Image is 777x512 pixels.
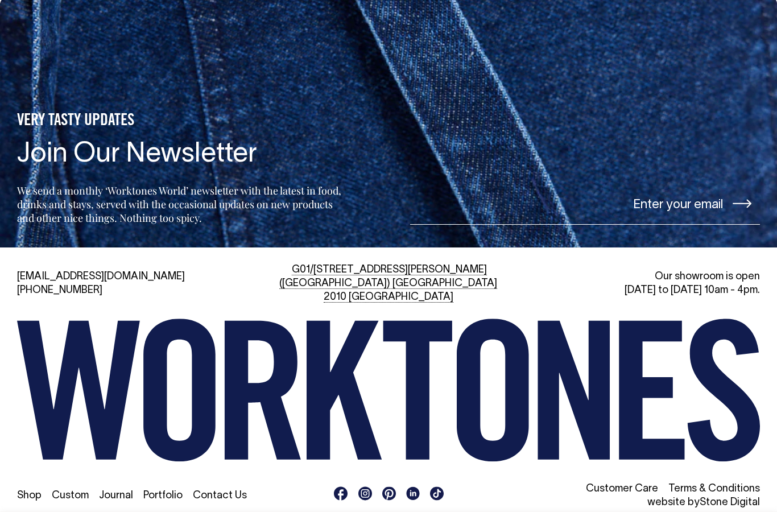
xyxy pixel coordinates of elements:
[193,491,247,501] a: Contact Us
[17,491,42,501] a: Shop
[668,484,760,494] a: Terms & Conditions
[17,272,185,282] a: [EMAIL_ADDRESS][DOMAIN_NAME]
[700,498,760,507] a: Stone Digital
[17,286,102,295] a: [PHONE_NUMBER]
[524,270,760,298] div: Our showroom is open [DATE] to [DATE] 10am - 4pm.
[99,491,133,501] a: Journal
[410,182,760,225] input: Enter your email
[524,496,760,510] li: website by
[17,112,345,131] h5: VERY TASTY UPDATES
[586,484,658,494] a: Customer Care
[52,491,89,501] a: Custom
[143,491,183,501] a: Portfolio
[17,140,345,170] h4: Join Our Newsletter
[17,184,345,225] p: We send a monthly ‘Worktones World’ newsletter with the latest in food, drinks and stays, served ...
